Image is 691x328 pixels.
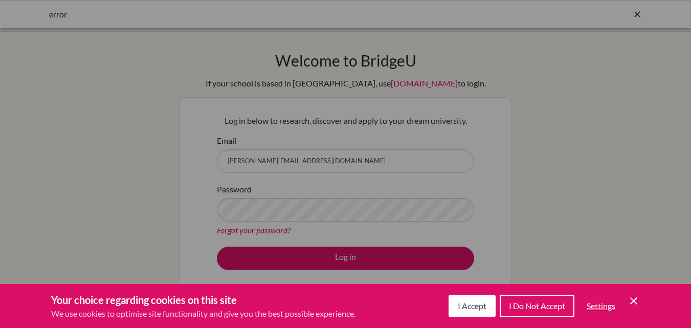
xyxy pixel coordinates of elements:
p: We use cookies to optimise site functionality and give you the best possible experience. [51,308,355,320]
h3: Your choice regarding cookies on this site [51,292,355,308]
span: Settings [587,301,615,311]
button: I Accept [449,295,496,317]
span: I Do Not Accept [509,301,565,311]
span: I Accept [458,301,486,311]
button: Save and close [628,295,640,307]
button: I Do Not Accept [500,295,574,317]
button: Settings [578,296,623,316]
